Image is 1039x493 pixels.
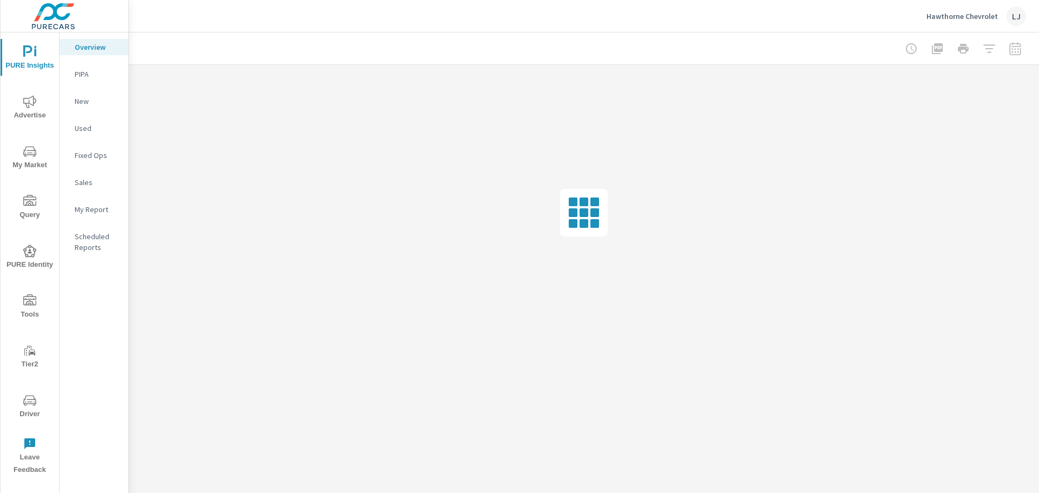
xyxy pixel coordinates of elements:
[4,437,56,476] span: Leave Feedback
[4,344,56,371] span: Tier2
[926,11,998,21] p: Hawthorne Chevrolet
[60,201,128,218] div: My Report
[75,177,120,188] p: Sales
[75,42,120,52] p: Overview
[60,39,128,55] div: Overview
[60,120,128,136] div: Used
[60,93,128,109] div: New
[4,245,56,271] span: PURE Identity
[75,204,120,215] p: My Report
[60,66,128,82] div: PIPA
[4,294,56,321] span: Tools
[75,123,120,134] p: Used
[4,95,56,122] span: Advertise
[1007,6,1026,26] div: LJ
[75,150,120,161] p: Fixed Ops
[75,96,120,107] p: New
[75,69,120,80] p: PIPA
[60,174,128,190] div: Sales
[4,394,56,420] span: Driver
[60,228,128,255] div: Scheduled Reports
[1,32,59,481] div: nav menu
[75,231,120,253] p: Scheduled Reports
[4,145,56,172] span: My Market
[4,195,56,221] span: Query
[4,45,56,72] span: PURE Insights
[60,147,128,163] div: Fixed Ops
